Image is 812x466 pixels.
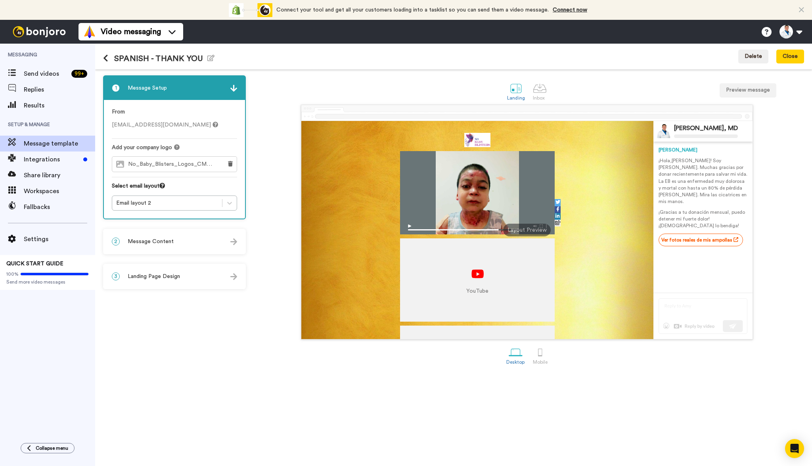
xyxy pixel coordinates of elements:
[101,26,161,37] span: Video messaging
[529,341,552,369] a: Mobile
[776,50,804,64] button: Close
[112,108,125,116] label: From
[503,77,529,105] a: Landing
[230,238,237,245] img: arrow.svg
[230,85,237,92] img: arrow.svg
[112,122,218,128] span: [EMAIL_ADDRESS][DOMAIN_NAME]
[103,264,246,289] div: 3Landing Page Design
[553,7,587,13] a: Connect now
[112,144,172,151] span: Add your company logo
[471,269,484,278] img: youtube.svg
[507,95,525,101] div: Landing
[738,50,768,64] button: Delete
[128,161,218,168] span: No_Baby_Blisters_Logos_CMYK_FNL_Square-With-Glow2png.png
[10,26,69,37] img: bj-logo-header-white.svg
[6,271,19,277] span: 100%
[21,443,75,453] button: Collapse menu
[116,199,218,207] div: Email layout 2
[657,124,671,138] img: Profile Image
[659,298,747,334] img: reply-preview.svg
[502,341,529,369] a: Desktop
[83,25,96,38] img: vm-color.svg
[720,83,776,98] button: Preview message
[230,273,237,280] img: arrow.svg
[400,221,555,234] img: player-controls-full.svg
[659,209,747,229] p: ¡Gracias a tu donación mensual, puedo detener mi fuerte dolor! ¡[DEMOGRAPHIC_DATA] lo bendiga!
[533,95,547,101] div: Inbox
[6,279,89,285] span: Send more video messages
[128,84,167,92] span: Message Setup
[71,70,87,78] div: 99 +
[533,359,548,365] div: Mobile
[24,101,95,110] span: Results
[103,229,246,254] div: 2Message Content
[24,85,95,94] span: Replies
[112,84,120,92] span: 1
[24,139,95,148] span: Message template
[24,155,80,164] span: Integrations
[529,77,551,105] a: Inbox
[128,272,180,280] span: Landing Page Design
[24,234,95,244] span: Settings
[229,3,272,17] div: animation
[674,125,738,132] div: [PERSON_NAME], MD
[464,133,491,147] img: fd14fcf7-f984-4e0a-97e1-9ae0771d22e6
[24,69,68,79] span: Send videos
[103,54,214,63] h1: SPANISH - THANK YOU
[659,147,747,153] div: [PERSON_NAME]
[24,171,95,180] span: Share library
[112,272,120,280] span: 3
[659,157,747,205] p: ¡Hola, [PERSON_NAME] ! Soy [PERSON_NAME]. Muchas gracias por donar recientemente para salvar mi v...
[276,7,549,13] span: Connect your tool and get all your customers loading into a tasklist so you can send them a video...
[24,186,95,196] span: Workspaces
[36,445,68,451] span: Collapse menu
[128,238,174,245] span: Message Content
[112,238,120,245] span: 2
[503,224,551,236] div: Layout Preview
[506,359,525,365] div: Desktop
[6,261,63,267] span: QUICK START GUIDE
[466,287,488,295] p: YouTube
[785,439,804,458] div: Open Intercom Messenger
[112,182,237,196] div: Select email layout
[24,202,95,212] span: Fallbacks
[659,234,743,246] a: Ver fotos reales de mis ampollas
